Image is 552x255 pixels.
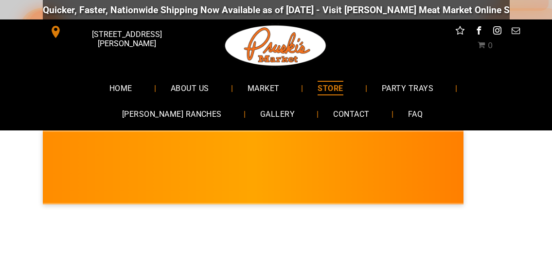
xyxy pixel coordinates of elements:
a: ABOUT US [156,75,224,101]
span: [STREET_ADDRESS][PERSON_NAME] [64,25,189,53]
a: FAQ [393,101,437,127]
a: facebook [472,24,485,39]
a: HOME [95,75,147,101]
a: GALLERY [246,101,309,127]
a: CONTACT [319,101,384,127]
a: MARKET [233,75,294,101]
a: PARTY TRAYS [367,75,448,101]
a: email [509,24,522,39]
img: Pruski-s+Market+HQ+Logo2-1920w.png [223,19,328,72]
a: [PERSON_NAME] RANCHES [107,101,236,127]
span: 0 [488,41,493,50]
a: Social network [454,24,466,39]
a: [STREET_ADDRESS][PERSON_NAME] [43,24,192,39]
a: instagram [491,24,503,39]
a: STORE [303,75,357,101]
